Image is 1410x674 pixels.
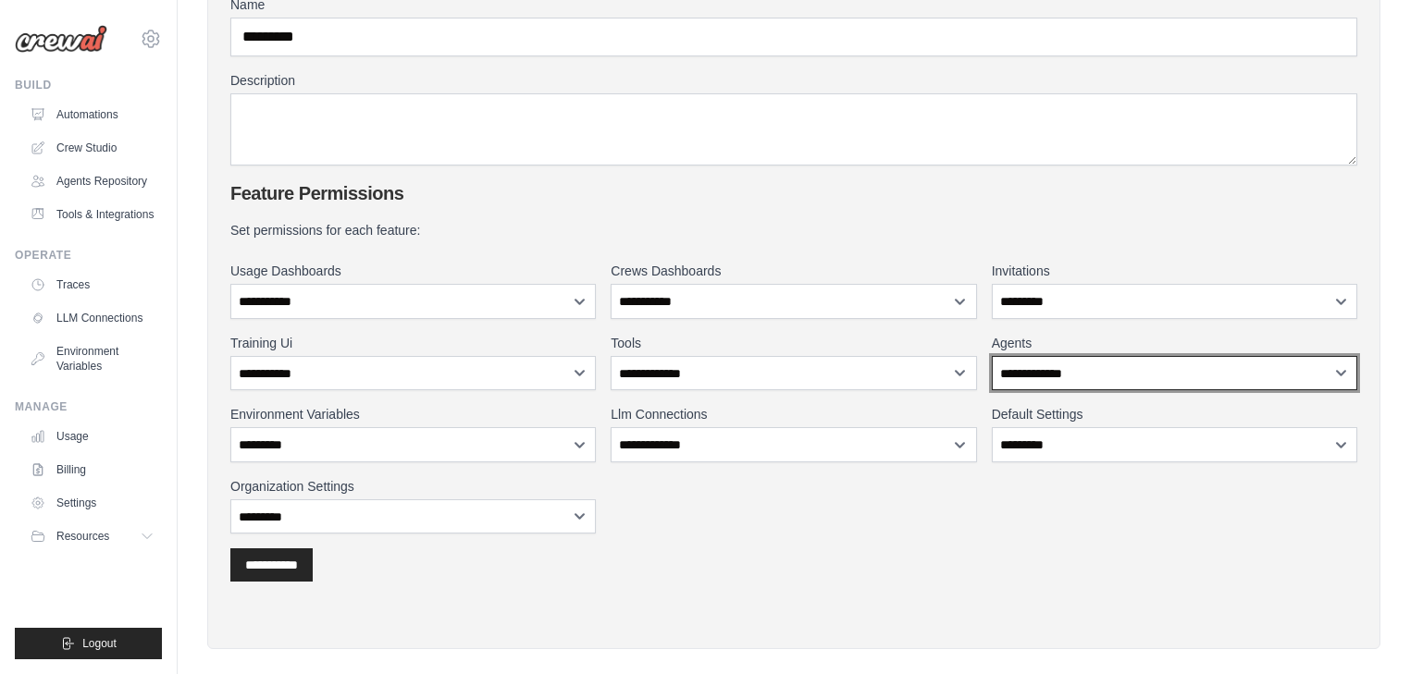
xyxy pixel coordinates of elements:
[22,133,162,163] a: Crew Studio
[15,399,162,414] div: Manage
[56,529,109,544] span: Resources
[22,455,162,484] a: Billing
[230,221,1357,239] legend: Set permissions for each feature:
[230,262,596,280] label: Usage Dashboards
[230,180,1357,206] h2: Feature Permissions
[22,521,162,551] button: Resources
[82,636,117,651] span: Logout
[230,477,596,496] label: Organization Settings
[992,262,1357,280] label: Invitations
[22,270,162,300] a: Traces
[992,405,1357,423] label: Default Settings
[22,200,162,229] a: Tools & Integrations
[15,25,107,53] img: Logo
[611,262,976,280] label: Crews Dashboards
[22,166,162,196] a: Agents Repository
[15,78,162,92] div: Build
[992,334,1357,352] label: Agents
[230,334,596,352] label: Training Ui
[22,488,162,518] a: Settings
[611,334,976,352] label: Tools
[22,422,162,451] a: Usage
[22,303,162,333] a: LLM Connections
[22,100,162,129] a: Automations
[230,405,596,423] label: Environment Variables
[22,337,162,381] a: Environment Variables
[15,248,162,263] div: Operate
[15,628,162,659] button: Logout
[611,405,976,423] label: Llm Connections
[230,71,1357,90] label: Description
